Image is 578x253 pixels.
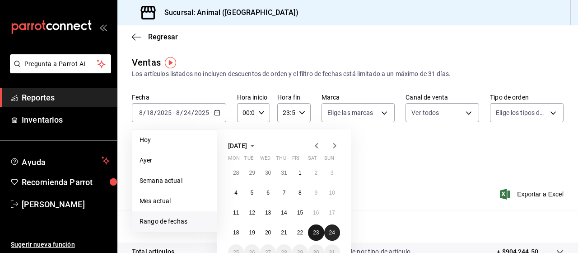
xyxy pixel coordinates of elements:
abbr: Friday [292,155,299,165]
span: Ver todos [411,108,439,117]
button: August 12, 2025 [244,205,260,221]
span: / [154,109,157,116]
abbr: August 5, 2025 [251,190,254,196]
button: August 6, 2025 [260,185,276,201]
abbr: August 21, 2025 [281,229,287,236]
abbr: July 28, 2025 [233,170,239,176]
button: August 20, 2025 [260,224,276,241]
abbr: July 31, 2025 [281,170,287,176]
button: August 5, 2025 [244,185,260,201]
button: August 1, 2025 [292,165,308,181]
h3: Sucursal: Animal ([GEOGRAPHIC_DATA]) [157,7,298,18]
span: Sugerir nueva función [11,240,110,249]
abbr: August 18, 2025 [233,229,239,236]
button: July 30, 2025 [260,165,276,181]
span: - [173,109,175,116]
abbr: August 12, 2025 [249,210,255,216]
input: -- [176,109,180,116]
abbr: Sunday [324,155,334,165]
abbr: July 30, 2025 [265,170,271,176]
abbr: Thursday [276,155,286,165]
input: -- [183,109,191,116]
button: Exportar a Excel [502,189,564,200]
input: ---- [157,109,172,116]
abbr: August 23, 2025 [313,229,319,236]
span: Hoy [140,135,210,145]
abbr: August 19, 2025 [249,229,255,236]
div: Los artículos listados no incluyen descuentos de orden y el filtro de fechas está limitado a un m... [132,69,564,79]
button: August 11, 2025 [228,205,244,221]
button: July 29, 2025 [244,165,260,181]
button: August 9, 2025 [308,185,324,201]
input: -- [139,109,143,116]
button: August 18, 2025 [228,224,244,241]
abbr: August 4, 2025 [234,190,238,196]
span: Ayer [140,156,210,165]
abbr: August 2, 2025 [314,170,317,176]
abbr: August 1, 2025 [298,170,302,176]
span: Elige las marcas [327,108,373,117]
input: ---- [194,109,210,116]
span: Inventarios [22,114,110,126]
abbr: August 7, 2025 [283,190,286,196]
label: Hora fin [277,94,310,100]
abbr: August 22, 2025 [297,229,303,236]
button: July 28, 2025 [228,165,244,181]
button: August 10, 2025 [324,185,340,201]
abbr: August 24, 2025 [329,229,335,236]
img: Tooltip marker [165,57,176,68]
abbr: Wednesday [260,155,270,165]
button: August 16, 2025 [308,205,324,221]
span: Rango de fechas [140,217,210,226]
button: August 2, 2025 [308,165,324,181]
span: Reportes [22,91,110,104]
span: / [191,109,194,116]
abbr: August 20, 2025 [265,229,271,236]
span: Semana actual [140,176,210,186]
button: August 3, 2025 [324,165,340,181]
button: August 15, 2025 [292,205,308,221]
label: Tipo de orden [490,94,564,100]
span: [DATE] [228,142,247,149]
a: Pregunta a Parrot AI [6,66,111,75]
div: Ventas [132,56,161,69]
label: Fecha [132,94,226,100]
button: August 22, 2025 [292,224,308,241]
abbr: August 3, 2025 [331,170,334,176]
span: [PERSON_NAME] [22,198,110,210]
abbr: July 29, 2025 [249,170,255,176]
abbr: August 14, 2025 [281,210,287,216]
abbr: Monday [228,155,240,165]
span: Recomienda Parrot [22,176,110,188]
abbr: August 6, 2025 [266,190,270,196]
span: Regresar [148,33,178,41]
label: Hora inicio [237,94,270,100]
label: Marca [322,94,395,100]
button: August 21, 2025 [276,224,292,241]
button: open_drawer_menu [99,24,107,31]
button: August 4, 2025 [228,185,244,201]
abbr: August 13, 2025 [265,210,271,216]
button: August 14, 2025 [276,205,292,221]
span: / [180,109,183,116]
button: August 13, 2025 [260,205,276,221]
abbr: August 16, 2025 [313,210,319,216]
span: Mes actual [140,196,210,206]
button: August 7, 2025 [276,185,292,201]
button: August 8, 2025 [292,185,308,201]
button: July 31, 2025 [276,165,292,181]
button: Pregunta a Parrot AI [10,54,111,73]
abbr: August 11, 2025 [233,210,239,216]
abbr: Tuesday [244,155,253,165]
abbr: Saturday [308,155,317,165]
input: -- [146,109,154,116]
abbr: August 17, 2025 [329,210,335,216]
span: Pregunta a Parrot AI [24,59,97,69]
button: August 23, 2025 [308,224,324,241]
span: / [143,109,146,116]
abbr: August 15, 2025 [297,210,303,216]
span: Elige los tipos de orden [496,108,547,117]
abbr: August 9, 2025 [314,190,317,196]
